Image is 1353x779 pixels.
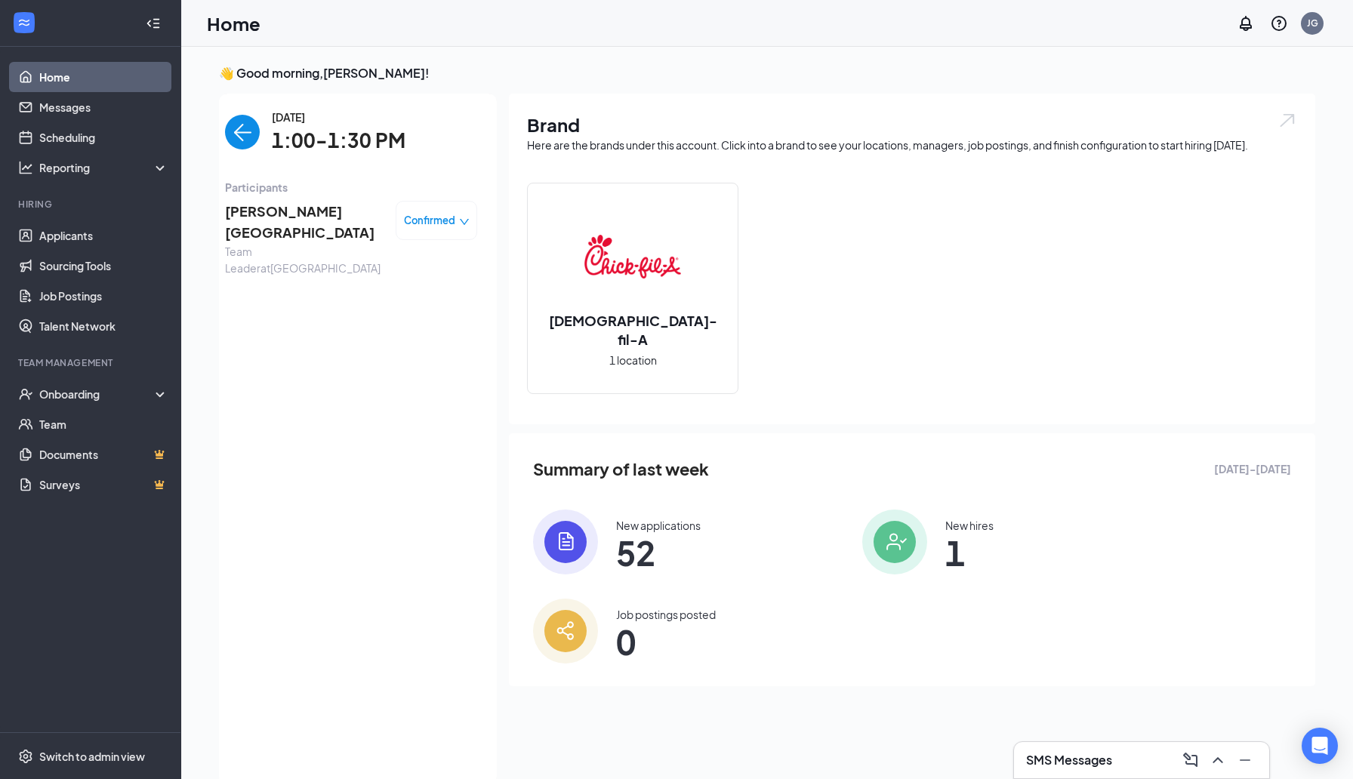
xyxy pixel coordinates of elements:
[225,115,260,149] button: back-button
[1206,748,1230,772] button: ChevronUp
[39,160,169,175] div: Reporting
[272,125,405,156] span: 1:00-1:30 PM
[1233,748,1257,772] button: Minimize
[1277,112,1297,129] img: open.6027fd2a22e1237b5b06.svg
[1182,751,1200,769] svg: ComposeMessage
[1214,460,1291,477] span: [DATE] - [DATE]
[225,243,384,276] span: Team Leader at [GEOGRAPHIC_DATA]
[609,352,657,368] span: 1 location
[616,607,716,622] div: Job postings posted
[533,456,709,482] span: Summary of last week
[39,220,168,251] a: Applicants
[225,201,384,244] span: [PERSON_NAME][GEOGRAPHIC_DATA]
[18,386,33,402] svg: UserCheck
[39,92,168,122] a: Messages
[39,251,168,281] a: Sourcing Tools
[616,518,701,533] div: New applications
[39,439,168,470] a: DocumentsCrown
[527,137,1297,152] div: Here are the brands under this account. Click into a brand to see your locations, managers, job p...
[527,112,1297,137] h1: Brand
[1302,728,1338,764] div: Open Intercom Messenger
[1270,14,1288,32] svg: QuestionInfo
[39,470,168,500] a: SurveysCrown
[18,198,165,211] div: Hiring
[1236,751,1254,769] svg: Minimize
[1026,752,1112,768] h3: SMS Messages
[18,160,33,175] svg: Analysis
[404,213,455,228] span: Confirmed
[533,510,598,574] img: icon
[1237,14,1255,32] svg: Notifications
[1179,748,1203,772] button: ComposeMessage
[1209,751,1227,769] svg: ChevronUp
[17,15,32,30] svg: WorkstreamLogo
[945,518,994,533] div: New hires
[39,409,168,439] a: Team
[616,539,701,566] span: 52
[207,11,260,36] h1: Home
[584,208,681,305] img: Chick-fil-A
[528,311,738,349] h2: [DEMOGRAPHIC_DATA]-fil-A
[272,109,405,125] span: [DATE]
[146,16,161,31] svg: Collapse
[39,311,168,341] a: Talent Network
[39,62,168,92] a: Home
[39,749,145,764] div: Switch to admin view
[616,628,716,655] span: 0
[39,386,156,402] div: Onboarding
[945,539,994,566] span: 1
[225,179,477,196] span: Participants
[1307,17,1318,29] div: JG
[39,122,168,152] a: Scheduling
[862,510,927,574] img: icon
[39,281,168,311] a: Job Postings
[18,356,165,369] div: Team Management
[533,599,598,664] img: icon
[459,217,470,227] span: down
[219,65,1315,82] h3: 👋 Good morning, [PERSON_NAME] !
[18,749,33,764] svg: Settings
